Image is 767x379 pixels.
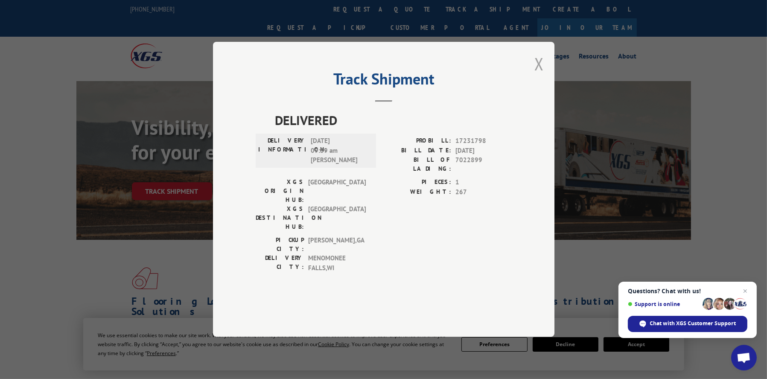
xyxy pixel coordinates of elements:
label: BILL DATE: [384,146,451,156]
span: Support is online [628,301,700,307]
label: WEIGHT: [384,187,451,197]
span: 1 [455,178,512,188]
span: Questions? Chat with us! [628,288,747,294]
span: [GEOGRAPHIC_DATA] [308,178,366,205]
label: XGS ORIGIN HUB: [256,178,304,205]
div: Open chat [731,345,757,370]
span: [DATE] 09:39 am [PERSON_NAME] [311,137,368,166]
label: DELIVERY CITY: [256,254,304,273]
span: [GEOGRAPHIC_DATA] [308,205,366,232]
button: Close modal [534,52,544,75]
span: 267 [455,187,512,197]
label: XGS DESTINATION HUB: [256,205,304,232]
span: DELIVERED [275,111,512,130]
label: PIECES: [384,178,451,188]
span: Chat with XGS Customer Support [650,320,736,327]
span: MENOMONEE FALLS , WI [308,254,366,273]
h2: Track Shipment [256,73,512,89]
span: [PERSON_NAME] , GA [308,236,366,254]
label: PICKUP CITY: [256,236,304,254]
label: BILL OF LADING: [384,156,451,174]
label: DELIVERY INFORMATION: [258,137,306,166]
div: Chat with XGS Customer Support [628,316,747,332]
label: PROBILL: [384,137,451,146]
span: [DATE] [455,146,512,156]
span: Close chat [740,286,750,296]
span: 17231798 [455,137,512,146]
span: 7022899 [455,156,512,174]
